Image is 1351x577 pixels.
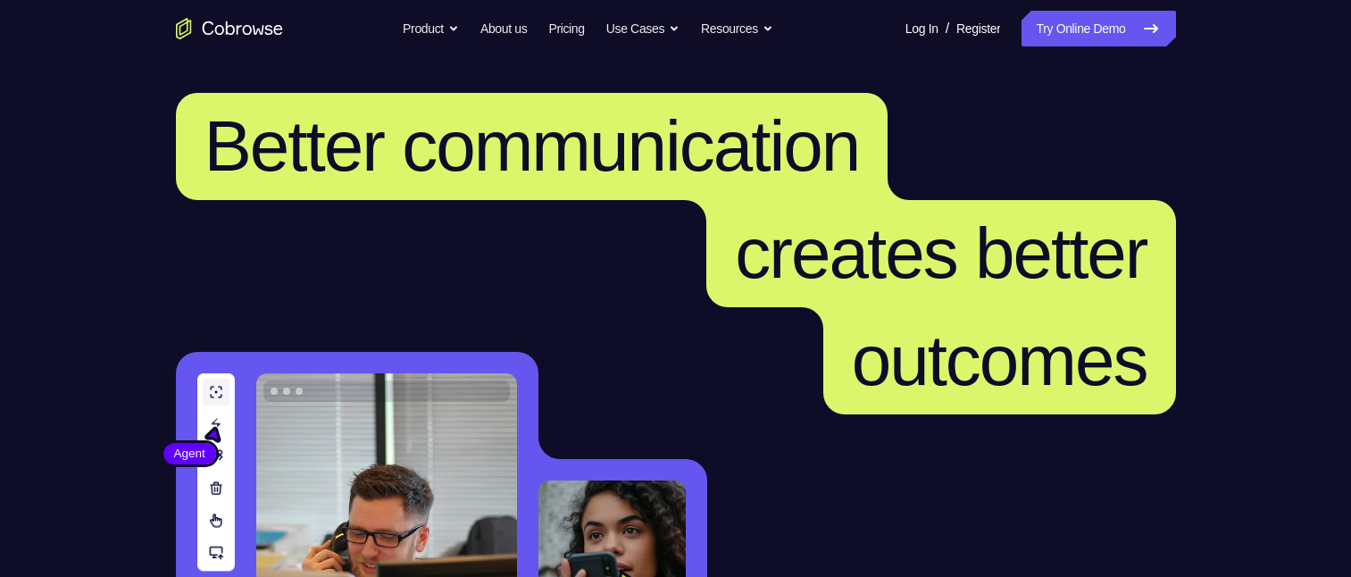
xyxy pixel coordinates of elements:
[176,18,283,39] a: Go to the home page
[606,11,680,46] button: Use Cases
[163,445,216,463] span: Agent
[548,11,584,46] a: Pricing
[735,213,1147,293] span: creates better
[480,11,527,46] a: About us
[204,106,860,186] span: Better communication
[403,11,459,46] button: Product
[946,18,949,39] span: /
[701,11,773,46] button: Resources
[956,11,1000,46] a: Register
[852,321,1147,400] span: outcomes
[905,11,938,46] a: Log In
[1022,11,1175,46] a: Try Online Demo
